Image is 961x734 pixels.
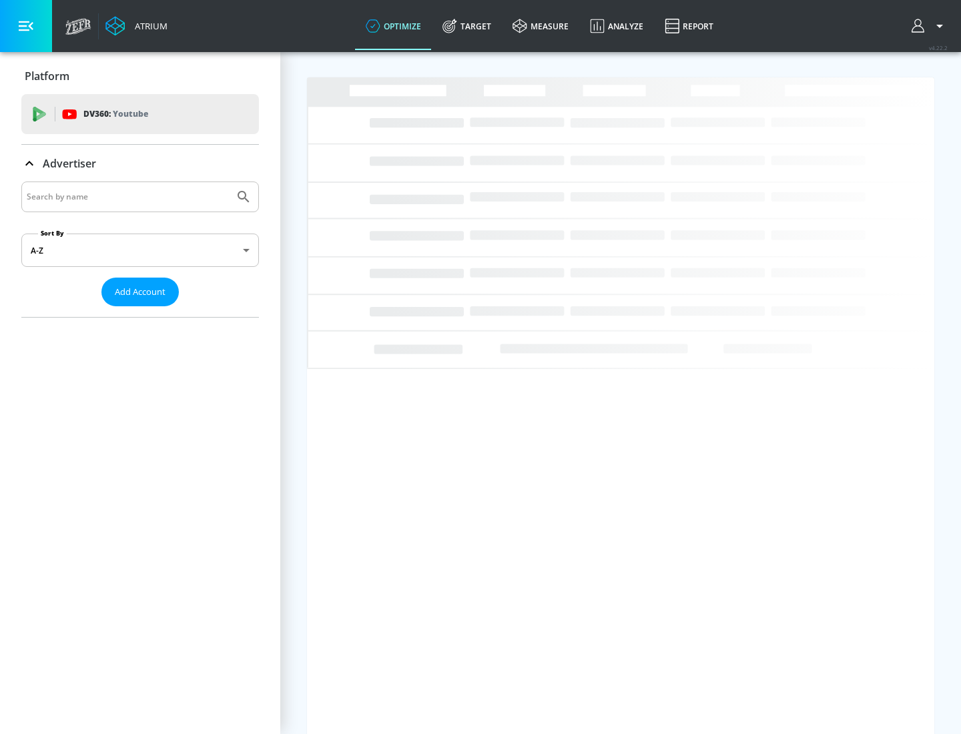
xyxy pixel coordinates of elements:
p: DV360: [83,107,148,121]
div: A-Z [21,234,259,267]
a: Report [654,2,724,50]
div: Advertiser [21,181,259,317]
a: Atrium [105,16,168,36]
div: Platform [21,57,259,95]
p: Advertiser [43,156,96,171]
span: Add Account [115,284,166,300]
a: measure [502,2,579,50]
button: Add Account [101,278,179,306]
div: Advertiser [21,145,259,182]
a: optimize [355,2,432,50]
p: Platform [25,69,69,83]
nav: list of Advertiser [21,306,259,317]
input: Search by name [27,188,229,206]
div: DV360: Youtube [21,94,259,134]
div: Atrium [129,20,168,32]
a: Target [432,2,502,50]
a: Analyze [579,2,654,50]
p: Youtube [113,107,148,121]
label: Sort By [38,229,67,238]
span: v 4.22.2 [929,44,948,51]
